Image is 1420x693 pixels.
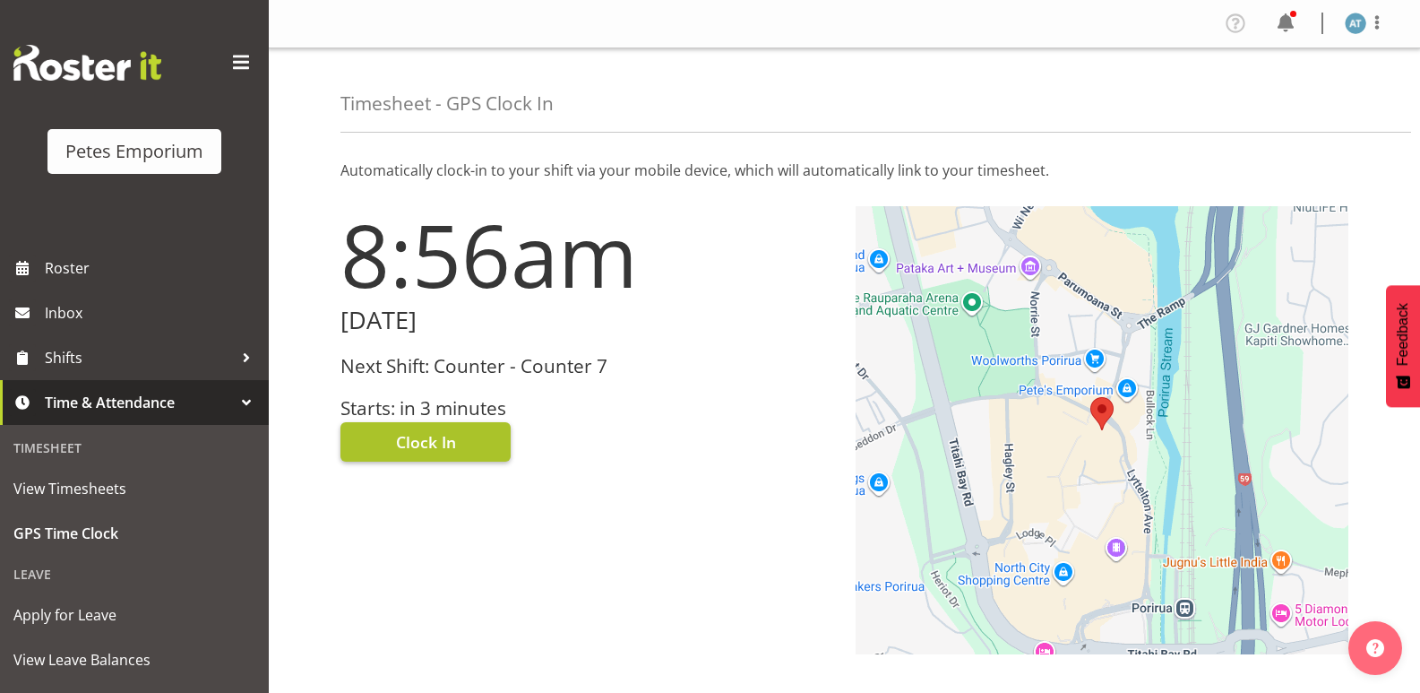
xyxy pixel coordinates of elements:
button: Feedback - Show survey [1386,285,1420,407]
span: View Timesheets [13,475,255,502]
h2: [DATE] [340,307,834,334]
a: View Leave Balances [4,637,264,682]
span: Feedback [1395,303,1411,366]
h3: Next Shift: Counter - Counter 7 [340,356,834,377]
div: Petes Emporium [65,138,203,165]
a: View Timesheets [4,466,264,511]
span: Roster [45,255,260,282]
span: Time & Attendance [45,389,233,416]
span: Apply for Leave [13,602,255,628]
h4: Timesheet - GPS Clock In [340,93,554,114]
p: Automatically clock-in to your shift via your mobile device, which will automatically link to you... [340,160,1348,181]
img: alex-micheal-taniwha5364.jpg [1345,13,1366,34]
span: Shifts [45,344,233,371]
a: Apply for Leave [4,593,264,637]
h1: 8:56am [340,206,834,303]
span: View Leave Balances [13,646,255,673]
h3: Starts: in 3 minutes [340,398,834,419]
img: help-xxl-2.png [1366,639,1384,657]
button: Clock In [340,422,511,462]
span: GPS Time Clock [13,520,255,547]
span: Clock In [396,430,456,454]
div: Leave [4,556,264,593]
a: GPS Time Clock [4,511,264,556]
img: Rosterit website logo [13,45,161,81]
div: Timesheet [4,429,264,466]
span: Inbox [45,299,260,326]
